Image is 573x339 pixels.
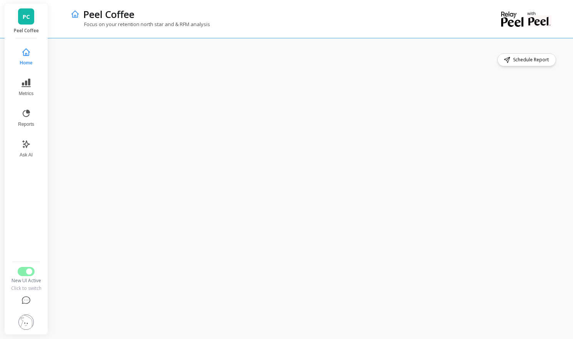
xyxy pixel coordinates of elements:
[10,285,42,291] div: Click to switch
[13,43,39,71] button: Home
[527,12,551,15] p: with
[12,28,40,34] p: Peel Coffee
[18,314,34,330] img: profile picture
[19,91,34,97] span: Metrics
[20,60,32,66] span: Home
[13,135,39,163] button: Ask AI
[83,8,134,21] p: Peel Coffee
[497,53,556,66] button: Schedule Report
[23,12,30,21] span: PC
[20,152,33,158] span: Ask AI
[10,278,42,284] div: New UI Active
[18,267,35,276] button: Switch to Legacy UI
[10,291,42,310] button: Help
[18,121,34,127] span: Reports
[71,21,210,28] p: Focus on your retention north star and & RFM analysis
[513,56,551,64] span: Schedule Report
[13,104,39,132] button: Reports
[65,72,558,324] iframe: Omni Embed
[13,74,39,101] button: Metrics
[527,15,551,27] img: partner logo
[10,310,42,334] button: Settings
